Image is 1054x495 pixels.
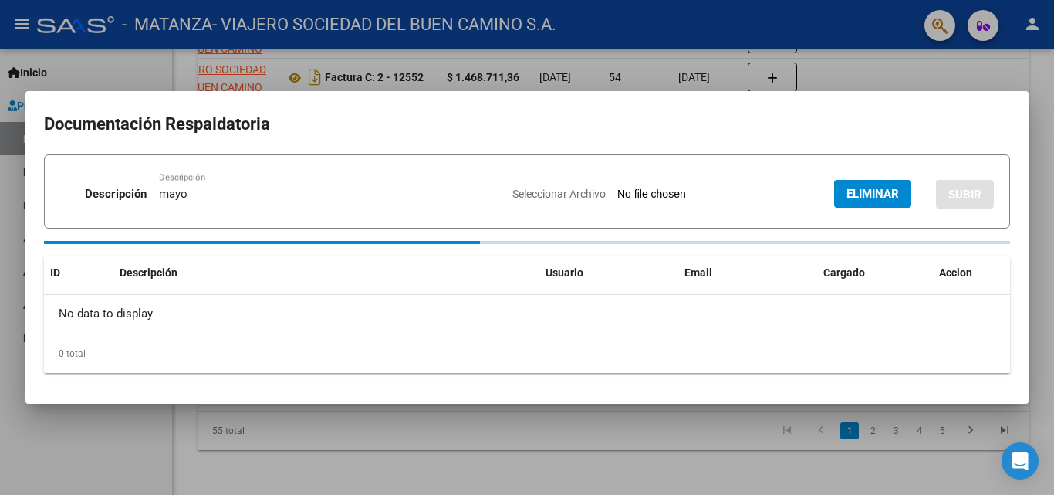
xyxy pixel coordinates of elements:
span: ID [50,266,60,279]
span: Eliminar [846,187,899,201]
span: Email [684,266,712,279]
div: No data to display [44,295,1010,334]
span: Cargado [823,266,865,279]
button: Eliminar [834,180,911,208]
button: SUBIR [936,180,994,209]
p: Descripción [85,185,147,203]
datatable-header-cell: ID [44,256,113,290]
span: SUBIR [948,188,981,202]
datatable-header-cell: Cargado [817,256,933,290]
span: Descripción [120,266,177,279]
h2: Documentación Respaldatoria [44,110,1010,139]
span: Usuario [546,266,583,279]
datatable-header-cell: Usuario [539,256,678,290]
datatable-header-cell: Email [678,256,817,290]
span: Seleccionar Archivo [512,188,606,200]
datatable-header-cell: Accion [933,256,1010,290]
span: Accion [939,266,972,279]
div: Open Intercom Messenger [1002,442,1039,480]
div: 0 total [44,334,1010,373]
datatable-header-cell: Descripción [113,256,539,290]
